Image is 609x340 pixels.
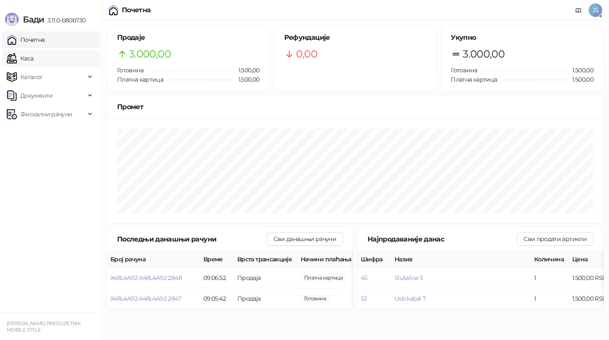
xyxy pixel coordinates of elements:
[7,31,45,48] a: Почетна
[368,234,517,244] div: Најпродаваније данас
[566,66,593,75] span: 1.500,00
[451,66,477,74] span: Готовина
[391,251,531,268] th: Назив
[572,3,585,17] a: Документација
[200,288,234,309] td: 09:05:42
[117,76,163,83] span: Платна картица
[5,13,19,26] img: Logo
[44,16,85,24] span: 3.11.0-b80b730
[361,274,368,282] button: 45
[531,288,569,309] td: 1
[7,50,33,67] a: Каса
[110,295,181,302] button: X48L4A92-X48L4A92-2847
[200,268,234,288] td: 09:06:52
[234,251,297,268] th: Врста трансакције
[7,321,80,333] small: [PERSON_NAME] PREDUZETNIK MOBILE STYLE
[589,3,602,17] span: JŠ
[395,274,422,282] button: Slušalice 3
[233,75,260,84] span: 1.500,00
[357,251,391,268] th: Шифра
[234,268,297,288] td: Продаја
[463,46,505,62] span: 3.000,00
[531,251,569,268] th: Количина
[107,251,200,268] th: Број рачуна
[284,33,427,43] h5: Рефундације
[297,251,382,268] th: Начини плаћања
[296,46,317,62] span: 0,00
[517,232,593,246] button: Сви продати артикли
[451,76,497,83] span: Платна картица
[129,46,171,62] span: 3.000,00
[234,288,297,309] td: Продаја
[117,234,267,244] div: Последњи данашњи рачуни
[117,66,143,74] span: Готовина
[110,274,182,282] button: X48L4A92-X48L4A92-2848
[451,33,593,43] h5: Укупно
[20,69,43,85] span: Каталог
[122,7,151,14] div: Почетна
[23,14,44,25] span: Бади
[20,87,52,104] span: Документи
[267,232,343,246] button: Сви данашњи рачуни
[117,33,260,43] h5: Продаје
[566,75,593,84] span: 1.500,00
[301,273,346,282] span: 1.500,00
[361,295,367,302] button: 53
[531,268,569,288] td: 1
[395,295,425,302] button: Usb kabal 7
[301,294,329,303] span: 1.500,00
[117,101,593,112] div: Промет
[200,251,234,268] th: Време
[233,66,260,75] span: 1.500,00
[20,106,72,123] span: Фискални рачуни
